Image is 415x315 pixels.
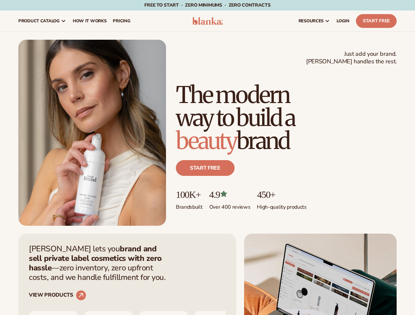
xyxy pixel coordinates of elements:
[29,244,170,282] p: [PERSON_NAME] lets you —zero inventory, zero upfront costs, and we handle fulfillment for you.
[299,18,323,24] span: resources
[257,189,306,200] p: 450+
[176,126,237,155] span: beauty
[333,10,353,31] a: LOGIN
[18,18,60,24] span: product catalog
[113,18,130,24] span: pricing
[144,2,270,8] span: Free to start · ZERO minimums · ZERO contracts
[209,200,251,211] p: Over 400 reviews
[15,10,70,31] a: product catalog
[257,200,306,211] p: High-quality products
[176,83,397,152] h1: The modern way to build a brand
[29,290,86,301] a: VIEW PRODUCTS
[337,18,349,24] span: LOGIN
[192,17,223,25] img: logo
[73,18,107,24] span: How It Works
[356,14,397,28] a: Start Free
[176,160,235,176] a: Start free
[176,189,203,200] p: 100K+
[295,10,333,31] a: resources
[70,10,110,31] a: How It Works
[176,200,203,211] p: Brands built
[209,189,251,200] p: 4.9
[110,10,134,31] a: pricing
[18,40,166,226] img: Female holding tanning mousse.
[29,243,162,273] strong: brand and sell private label cosmetics with zero hassle
[306,50,397,66] span: Just add your brand. [PERSON_NAME] handles the rest.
